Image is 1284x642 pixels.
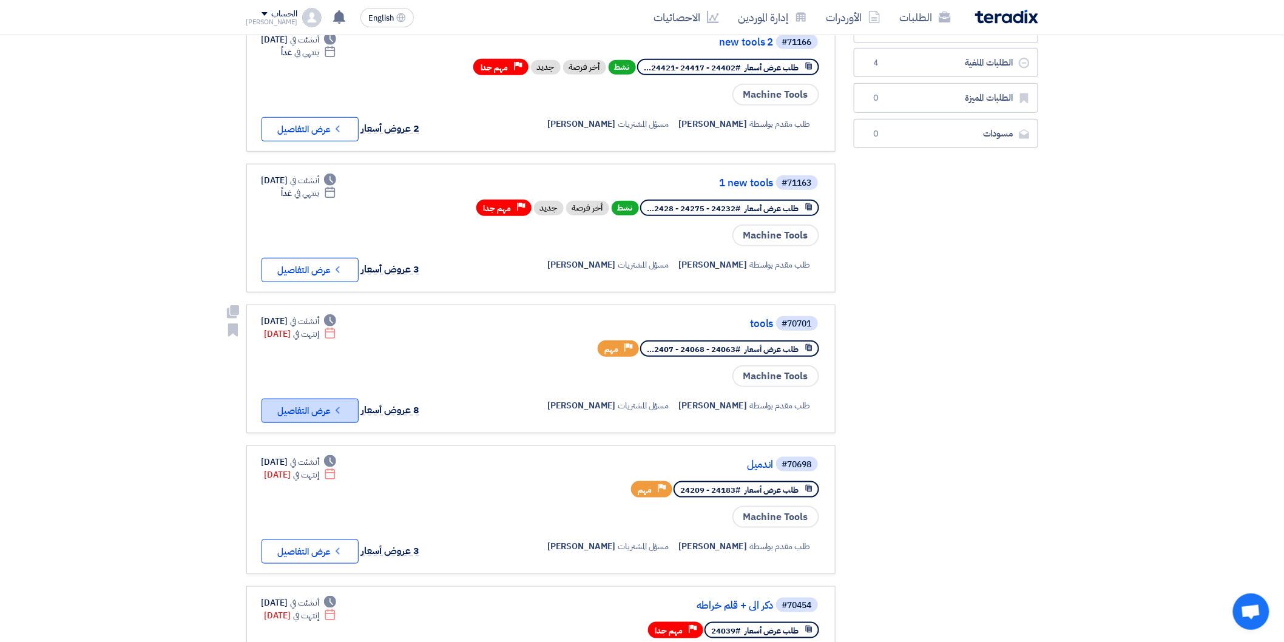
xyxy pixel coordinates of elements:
[547,540,616,553] span: [PERSON_NAME]
[531,319,774,329] a: tools
[749,399,811,412] span: طلب مقدم بواسطة
[679,118,748,130] span: [PERSON_NAME]
[262,539,359,564] button: عرض التفاصيل
[647,343,741,355] span: #24063 - 24068 - 2407...
[817,3,890,32] a: الأوردرات
[563,60,606,75] div: أخر فرصة
[290,33,319,46] span: أنشئت في
[745,343,799,355] span: طلب عرض أسعار
[531,178,774,189] a: 1 new tools
[618,540,669,553] span: مسؤل المشتريات
[547,399,616,412] span: [PERSON_NAME]
[481,62,509,73] span: مهم جدا
[293,609,319,622] span: إنتهت في
[745,625,799,637] span: طلب عرض أسعار
[732,225,819,246] span: Machine Tools
[293,328,319,340] span: إنتهت في
[531,60,561,75] div: جديد
[749,540,811,553] span: طلب مقدم بواسطة
[975,10,1038,24] img: Teradix logo
[293,468,319,481] span: إنتهت في
[531,600,774,611] a: دكر الي + قلم خراطه
[547,258,616,271] span: [PERSON_NAME]
[368,14,394,22] span: English
[644,62,741,73] span: #24402 - 24417 -24421...
[605,343,619,355] span: مهم
[294,187,319,200] span: ينتهي في
[290,596,319,609] span: أنشئت في
[294,46,319,59] span: ينتهي في
[745,62,799,73] span: طلب عرض أسعار
[655,625,683,637] span: مهم جدا
[679,399,748,412] span: [PERSON_NAME]
[618,118,669,130] span: مسؤل المشتريات
[566,201,609,215] div: أخر فرصة
[484,203,512,214] span: مهم جدا
[547,118,616,130] span: [PERSON_NAME]
[679,540,748,553] span: [PERSON_NAME]
[854,48,1038,78] a: الطلبات الملغية4
[246,19,298,25] div: [PERSON_NAME]
[647,203,741,214] span: #24232 - 24275 - 2428...
[281,187,336,200] div: غداً
[265,609,337,622] div: [DATE]
[262,399,359,423] button: عرض التفاصيل
[290,456,319,468] span: أنشئت في
[782,601,812,610] div: #70454
[531,459,774,470] a: اندميل
[869,57,884,69] span: 4
[869,128,884,140] span: 0
[609,60,636,75] span: نشط
[281,46,336,59] div: غداً
[362,121,420,136] span: 2 عروض أسعار
[618,399,669,412] span: مسؤل المشتريات
[732,506,819,528] span: Machine Tools
[869,92,884,104] span: 0
[271,9,297,19] div: الحساب
[362,262,420,277] span: 3 عروض أسعار
[262,315,337,328] div: [DATE]
[854,119,1038,149] a: مسودات0
[262,174,337,187] div: [DATE]
[265,468,337,481] div: [DATE]
[362,403,420,417] span: 8 عروض أسعار
[732,84,819,106] span: Machine Tools
[679,258,748,271] span: [PERSON_NAME]
[262,117,359,141] button: عرض التفاصيل
[745,203,799,214] span: طلب عرض أسعار
[712,625,741,637] span: #24039
[362,544,420,558] span: 3 عروض أسعار
[745,484,799,496] span: طلب عرض أسعار
[681,484,741,496] span: #24183 - 24209
[262,456,337,468] div: [DATE]
[782,179,812,188] div: #71163
[262,258,359,282] button: عرض التفاصيل
[749,258,811,271] span: طلب مقدم بواسطة
[782,461,812,469] div: #70698
[534,201,564,215] div: جديد
[360,8,414,27] button: English
[732,365,819,387] span: Machine Tools
[290,315,319,328] span: أنشئت في
[1233,593,1269,630] a: Open chat
[782,38,812,47] div: #71166
[618,258,669,271] span: مسؤل المشتريات
[531,37,774,48] a: new tools 2
[890,3,961,32] a: الطلبات
[612,201,639,215] span: نشط
[638,484,652,496] span: مهم
[262,33,337,46] div: [DATE]
[265,328,337,340] div: [DATE]
[302,8,322,27] img: profile_test.png
[749,118,811,130] span: طلب مقدم بواسطة
[854,83,1038,113] a: الطلبات المميزة0
[644,3,729,32] a: الاحصائيات
[729,3,817,32] a: إدارة الموردين
[290,174,319,187] span: أنشئت في
[262,596,337,609] div: [DATE]
[782,320,812,328] div: #70701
